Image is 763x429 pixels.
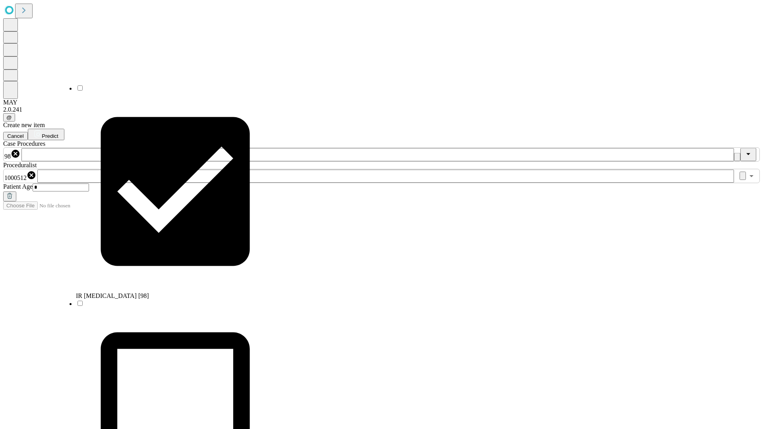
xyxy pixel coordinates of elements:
span: Create new item [3,122,45,128]
span: Cancel [7,133,24,139]
button: @ [3,113,15,122]
button: Open [746,170,757,182]
span: 98 [4,153,11,160]
div: 98 [4,149,20,160]
span: IR [MEDICAL_DATA] [98] [76,292,149,299]
button: Cancel [3,132,28,140]
span: Predict [42,133,58,139]
span: @ [6,114,12,120]
span: 1000512 [4,174,27,181]
button: Clear [734,153,740,161]
span: Scheduled Procedure [3,140,45,147]
button: Predict [28,129,64,140]
div: MAY [3,99,760,106]
div: 2.0.241 [3,106,760,113]
span: Proceduralist [3,162,37,168]
span: Patient Age [3,183,33,190]
div: 1000512 [4,170,36,182]
button: Clear [740,172,746,180]
button: Close [740,148,756,161]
